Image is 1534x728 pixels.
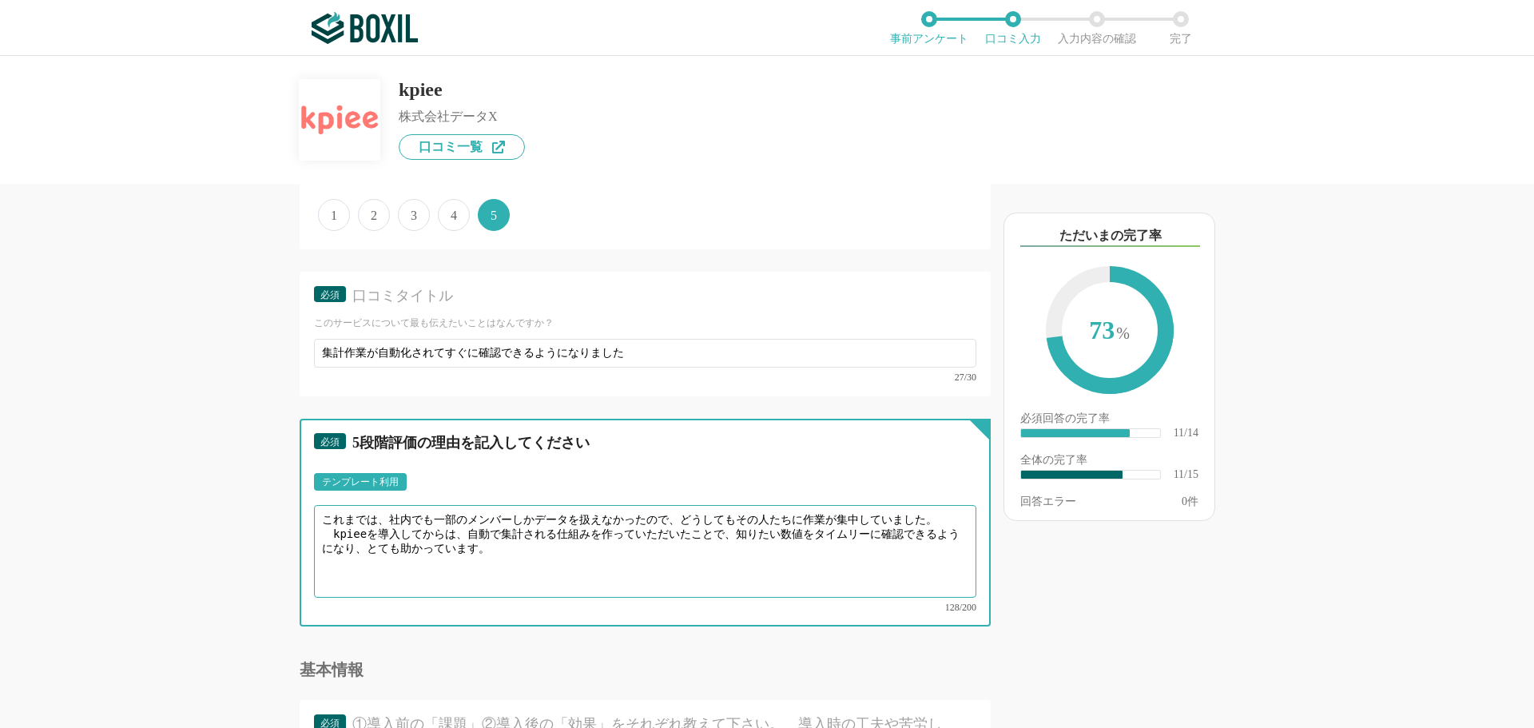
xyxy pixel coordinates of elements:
[1182,496,1198,507] div: 件
[478,199,510,231] span: 5
[399,80,525,99] div: kpiee
[1174,469,1198,480] div: 11/15
[312,12,418,44] img: ボクシルSaaS_ロゴ
[358,199,390,231] span: 2
[314,603,976,612] div: 128/200
[1139,11,1222,45] li: 完了
[1062,282,1158,381] span: 73
[438,199,470,231] span: 4
[320,436,340,448] span: 必須
[1021,471,1123,479] div: ​
[1116,324,1130,342] span: %
[322,477,399,487] div: テンプレート利用
[320,289,340,300] span: 必須
[318,199,350,231] span: 1
[399,110,525,123] div: 株式会社データX
[1020,496,1076,507] div: 回答エラー
[352,433,948,453] div: 5段階評価の理由を記入してください
[1021,429,1130,437] div: ​
[887,11,971,45] li: 事前アンケート
[1055,11,1139,45] li: 入力内容の確認
[314,339,976,368] input: タスク管理の担当や履歴がひと目でわかるように
[352,286,948,306] div: 口コミタイトル
[1174,428,1198,439] div: 11/14
[399,134,525,160] a: 口コミ一覧
[314,372,976,382] div: 27/30
[1020,455,1198,469] div: 全体の完了率
[398,199,430,231] span: 3
[971,11,1055,45] li: 口コミ入力
[419,141,483,153] span: 口コミ一覧
[300,662,991,678] div: 基本情報
[314,316,976,330] div: このサービスについて最も伝えたいことはなんですか？
[1020,413,1198,428] div: 必須回答の完了率
[1020,226,1200,247] div: ただいまの完了率
[1182,495,1187,507] span: 0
